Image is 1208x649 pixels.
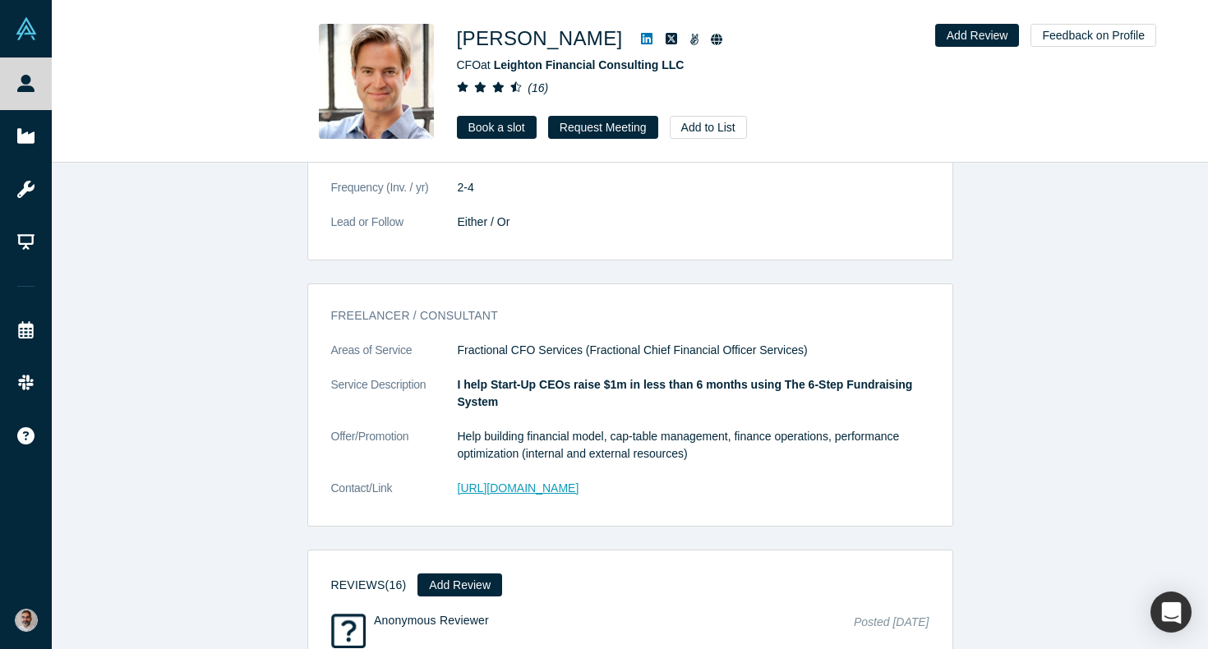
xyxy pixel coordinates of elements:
a: Leighton Financial Consulting LLC [494,58,685,71]
h3: Reviews (16) [331,577,407,594]
button: Feedback on Profile [1030,24,1156,47]
dd: Fractional CFO Services (Fractional Chief Financial Officer Services) [458,342,929,359]
dt: Frequency (Inv. / yr) [331,179,458,214]
h4: Anonymous Reviewer [374,614,834,628]
dt: Areas of Service [331,342,458,376]
i: ( 16 ) [528,81,548,94]
dd: Either / Or [458,214,929,231]
img: Leighton Smith's Profile Image [319,24,434,139]
dt: Service Description [331,376,458,428]
dd: Help building financial model, cap-table management, finance operations, performance optimization... [458,428,929,463]
strong: I help Start-Up CEOs raise $1m in less than 6 months using The 6-Step Fundraising System [458,378,913,408]
button: Add to List [670,116,747,139]
h3: Freelancer / Consultant [331,307,906,324]
button: Request Meeting [548,116,658,139]
div: Posted [DATE] [854,614,929,648]
img: Alchemist Vault Logo [15,17,38,40]
img: Anonymous Reviewer [331,614,366,648]
dt: Contact/Link [331,480,458,514]
dt: Lead or Follow [331,214,458,248]
a: [URL][DOMAIN_NAME] [458,481,579,495]
button: Add Review [417,573,502,596]
button: Add Review [935,24,1020,47]
dt: Offer/Promotion [331,428,458,480]
h1: [PERSON_NAME] [457,24,623,53]
img: Gotam Bhardwaj's Account [15,609,38,632]
span: CFO at [457,58,685,71]
a: Book a slot [457,116,537,139]
dd: 2-4 [458,179,929,196]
